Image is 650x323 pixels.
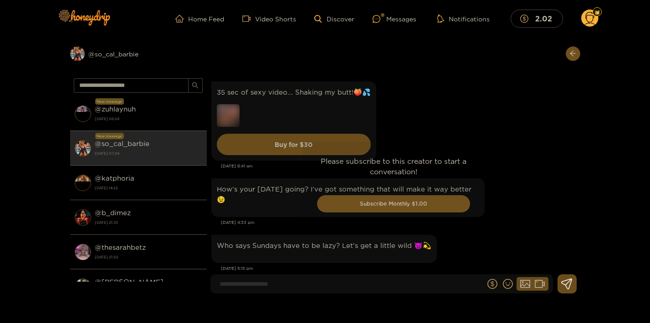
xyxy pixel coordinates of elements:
img: conversation [75,244,91,260]
img: conversation [75,278,91,295]
strong: @ katphoria [95,174,134,182]
strong: [DATE] 08:24 [95,115,202,123]
strong: [DATE] 14:22 [95,184,202,192]
button: 2.02 [511,10,563,27]
strong: @ b_dimez [95,209,131,217]
span: arrow-left [569,50,576,58]
strong: @ thesarahbetz [95,243,146,251]
span: video-camera [242,15,255,23]
a: Video Shorts [242,15,296,23]
button: Notifications [435,14,492,23]
div: @so_cal_barbie [70,46,207,61]
img: conversation [75,140,91,156]
div: New message [95,133,124,139]
div: New message [95,98,124,105]
strong: [DATE] 21:35 [95,218,202,227]
mark: 2.02 [534,14,553,23]
img: conversation [75,106,91,122]
button: arrow-left [566,46,580,61]
span: dollar [520,15,533,23]
strong: @ zuhlaynuh [95,105,136,113]
a: Discover [314,15,354,23]
strong: [DATE] 21:50 [95,253,202,261]
strong: [DATE] 07:29 [95,149,202,157]
a: Home Feed [175,15,224,23]
button: Subscribe Monthly $1.00 [317,195,470,212]
span: search [192,82,199,90]
button: search [188,78,203,93]
img: conversation [75,175,91,191]
div: Messages [373,14,416,24]
img: Fan Level [594,10,600,15]
p: Please subscribe to this creator to start a conversation! [317,156,470,177]
span: home [175,15,188,23]
img: conversation [75,209,91,226]
strong: @ so_cal_barbie [95,140,149,147]
strong: @ [PERSON_NAME] [95,278,164,286]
